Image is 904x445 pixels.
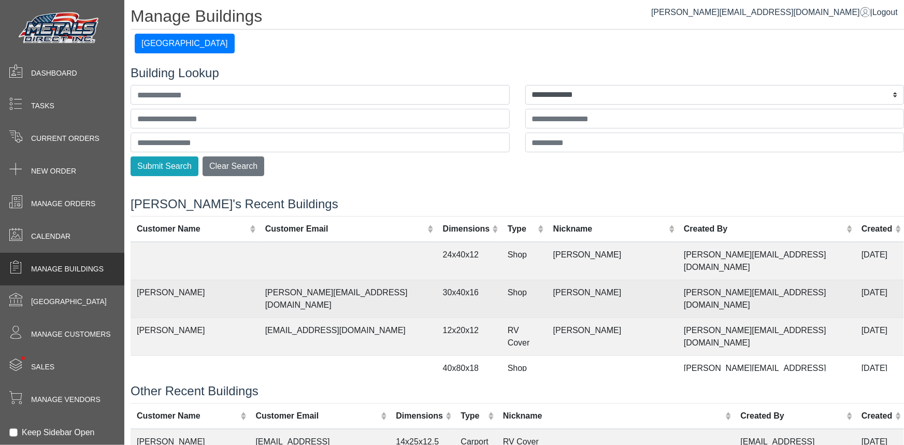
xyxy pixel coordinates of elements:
h4: Other Recent Buildings [131,384,904,399]
td: [PERSON_NAME][EMAIL_ADDRESS][DOMAIN_NAME] [678,318,855,355]
div: Dimensions [396,410,443,422]
button: Submit Search [131,156,198,176]
td: [PERSON_NAME] [547,280,678,318]
button: Clear Search [203,156,264,176]
td: [PERSON_NAME] [131,280,259,318]
div: Customer Email [255,410,378,422]
h4: Building Lookup [131,66,904,81]
span: Tasks [31,101,54,111]
a: [PERSON_NAME][EMAIL_ADDRESS][DOMAIN_NAME] [651,8,870,17]
span: Manage Orders [31,198,95,209]
span: Sales [31,362,54,372]
td: RV Cover [501,318,547,355]
span: Calendar [31,231,70,242]
h4: [PERSON_NAME]'s Recent Buildings [131,197,904,212]
div: Created By [741,410,844,422]
div: Type [508,223,536,235]
td: [PERSON_NAME] [131,318,259,355]
td: [PERSON_NAME] [547,318,678,355]
span: Manage Buildings [31,264,104,275]
td: [PERSON_NAME][EMAIL_ADDRESS][DOMAIN_NAME] [259,280,437,318]
div: Customer Email [265,223,425,235]
td: Shop [501,242,547,280]
a: [GEOGRAPHIC_DATA] [135,39,235,48]
div: Dimensions [443,223,490,235]
td: [DATE] [855,242,904,280]
button: [GEOGRAPHIC_DATA] [135,34,235,53]
span: • [10,341,36,375]
td: 40x80x18 [437,355,501,393]
td: 30x40x16 [437,280,501,318]
div: Created [862,410,893,422]
div: | [651,6,898,19]
td: 24x40x12 [437,242,501,280]
td: [PERSON_NAME] [547,242,678,280]
div: Customer Name [137,223,247,235]
span: Manage Vendors [31,394,101,405]
td: [EMAIL_ADDRESS][DOMAIN_NAME] [259,318,437,355]
div: Nickname [553,223,666,235]
td: [DATE] [855,280,904,318]
span: Dashboard [31,68,77,79]
td: [PERSON_NAME][EMAIL_ADDRESS][DOMAIN_NAME] [678,280,855,318]
span: Logout [872,8,898,17]
td: 12x20x12 [437,318,501,355]
div: Type [461,410,485,422]
td: Shop [501,280,547,318]
td: [DATE] [855,355,904,393]
span: New Order [31,166,76,177]
span: [GEOGRAPHIC_DATA] [31,296,107,307]
td: [PERSON_NAME][EMAIL_ADDRESS][DOMAIN_NAME] [678,242,855,280]
td: [DATE] [855,318,904,355]
span: Current Orders [31,133,99,144]
td: [PERSON_NAME][EMAIL_ADDRESS][DOMAIN_NAME] [678,355,855,393]
div: Nickname [503,410,723,422]
img: Metals Direct Inc Logo [16,9,104,48]
div: Customer Name [137,410,238,422]
h1: Manage Buildings [131,6,904,30]
td: Shop [501,355,547,393]
span: Manage Customers [31,329,111,340]
label: Keep Sidebar Open [22,426,95,439]
div: Created [862,223,893,235]
div: Created By [684,223,844,235]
